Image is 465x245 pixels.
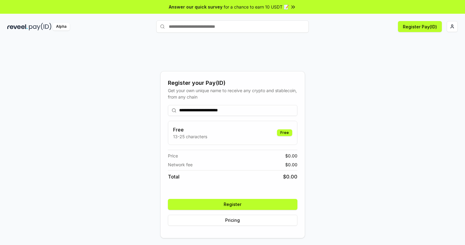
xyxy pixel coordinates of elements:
[173,133,207,140] p: 13-25 characters
[29,23,51,31] img: pay_id
[168,79,297,87] div: Register your Pay(ID)
[224,4,289,10] span: for a chance to earn 10 USDT 📝
[168,173,179,180] span: Total
[7,23,28,31] img: reveel_dark
[168,215,297,226] button: Pricing
[169,4,222,10] span: Answer our quick survey
[285,153,297,159] span: $ 0.00
[398,21,442,32] button: Register Pay(ID)
[173,126,207,133] h3: Free
[168,87,297,100] div: Get your own unique name to receive any crypto and stablecoin, from any chain
[168,199,297,210] button: Register
[168,153,178,159] span: Price
[168,161,193,168] span: Network fee
[277,129,292,136] div: Free
[53,23,70,31] div: Alpha
[283,173,297,180] span: $ 0.00
[285,161,297,168] span: $ 0.00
